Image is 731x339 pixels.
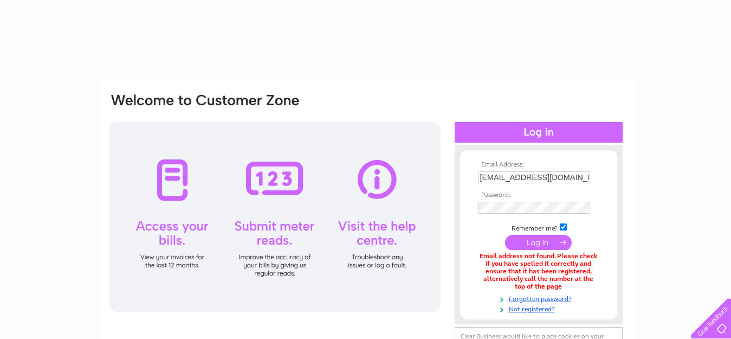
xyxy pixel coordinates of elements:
[476,222,601,233] td: Remember me?
[478,293,601,303] a: Forgotten password?
[476,161,601,169] th: Email Address:
[476,191,601,199] th: Password:
[478,253,599,290] div: Email address not found. Please check if you have spelled it correctly and ensure that it has bee...
[478,303,601,314] a: Not registered?
[505,235,572,250] input: Submit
